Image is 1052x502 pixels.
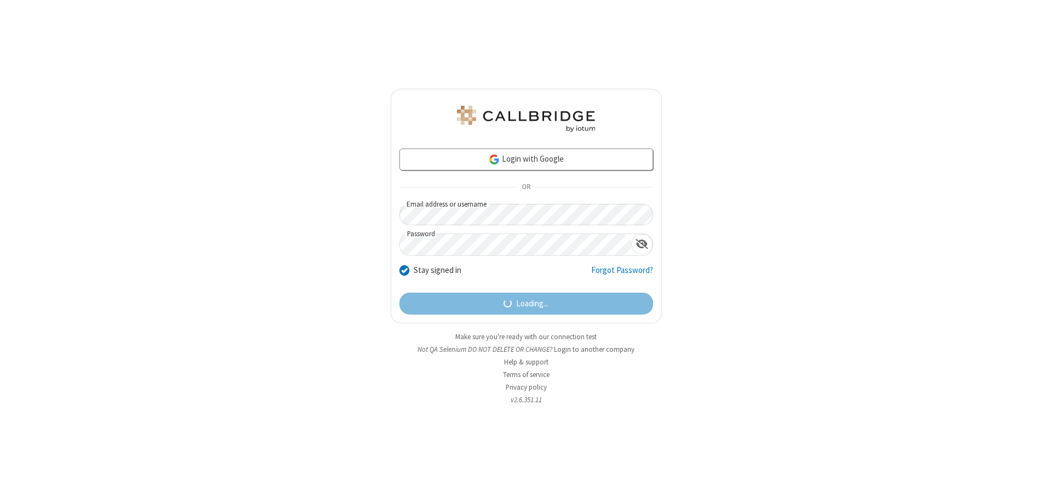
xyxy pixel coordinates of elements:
span: Loading... [516,298,548,310]
a: Help & support [504,357,548,367]
img: google-icon.png [488,153,500,166]
div: Show password [631,234,653,254]
span: OR [517,180,535,195]
a: Privacy policy [506,383,547,392]
a: Login with Google [399,149,653,170]
img: QA Selenium DO NOT DELETE OR CHANGE [455,106,597,132]
label: Stay signed in [414,264,461,277]
a: Forgot Password? [591,264,653,285]
a: Make sure you're ready with our connection test [455,332,597,341]
button: Loading... [399,293,653,315]
button: Login to another company [554,344,634,355]
li: v2.6.351.11 [391,395,662,405]
input: Password [400,234,631,255]
a: Terms of service [503,370,550,379]
input: Email address or username [399,204,653,225]
li: Not QA Selenium DO NOT DELETE OR CHANGE? [391,344,662,355]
